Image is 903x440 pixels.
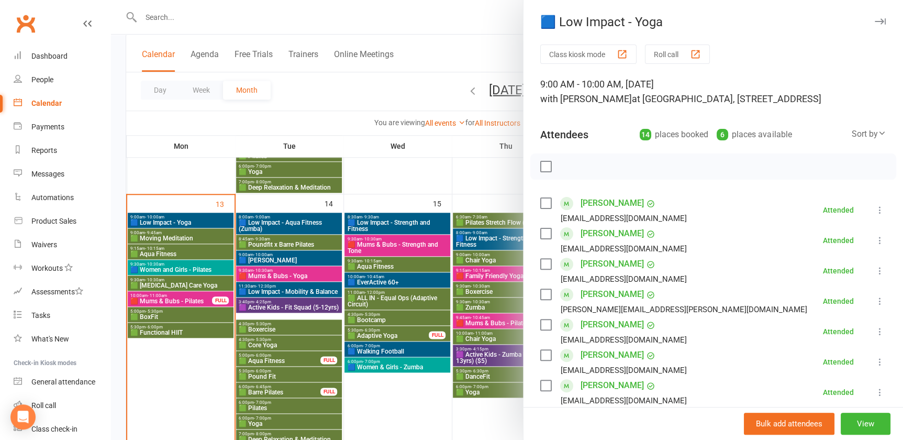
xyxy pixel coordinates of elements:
[31,75,53,84] div: People
[10,404,36,430] div: Open Intercom Messenger
[823,206,854,214] div: Attended
[31,193,74,202] div: Automations
[561,212,687,225] div: [EMAIL_ADDRESS][DOMAIN_NAME]
[540,45,637,64] button: Class kiosk mode
[717,129,728,140] div: 6
[841,413,890,435] button: View
[31,425,77,433] div: Class check-in
[31,217,76,225] div: Product Sales
[640,129,651,140] div: 14
[823,298,854,305] div: Attended
[581,316,644,333] a: [PERSON_NAME]
[31,240,57,249] div: Waivers
[14,186,110,210] a: Automations
[14,210,110,233] a: Product Sales
[581,256,644,272] a: [PERSON_NAME]
[14,68,110,92] a: People
[13,10,39,37] a: Clubworx
[823,358,854,366] div: Attended
[14,115,110,139] a: Payments
[14,139,110,162] a: Reports
[14,162,110,186] a: Messages
[31,99,62,107] div: Calendar
[561,242,687,256] div: [EMAIL_ADDRESS][DOMAIN_NAME]
[744,413,834,435] button: Bulk add attendees
[31,264,63,272] div: Workouts
[31,401,56,410] div: Roll call
[14,45,110,68] a: Dashboard
[540,93,632,104] span: with [PERSON_NAME]
[14,92,110,115] a: Calendar
[540,77,886,106] div: 9:00 AM - 10:00 AM, [DATE]
[31,146,57,155] div: Reports
[31,311,50,320] div: Tasks
[581,347,644,364] a: [PERSON_NAME]
[14,257,110,280] a: Workouts
[561,394,687,408] div: [EMAIL_ADDRESS][DOMAIN_NAME]
[31,335,69,343] div: What's New
[31,170,64,178] div: Messages
[823,328,854,335] div: Attended
[14,233,110,257] a: Waivers
[14,370,110,394] a: General attendance kiosk mode
[31,123,64,131] div: Payments
[14,280,110,304] a: Assessments
[640,127,708,142] div: places booked
[561,303,807,316] div: [PERSON_NAME][EMAIL_ADDRESS][PERSON_NAME][DOMAIN_NAME]
[823,389,854,396] div: Attended
[852,127,886,141] div: Sort by
[14,394,110,417] a: Roll call
[31,52,68,60] div: Dashboard
[632,93,821,104] span: at [GEOGRAPHIC_DATA], [STREET_ADDRESS]
[581,195,644,212] a: [PERSON_NAME]
[581,225,644,242] a: [PERSON_NAME]
[823,267,854,274] div: Attended
[523,15,903,29] div: 🟦 Low Impact - Yoga
[540,127,588,142] div: Attendees
[717,127,791,142] div: places available
[645,45,710,64] button: Roll call
[14,304,110,327] a: Tasks
[14,327,110,351] a: What's New
[823,237,854,244] div: Attended
[561,272,687,286] div: [EMAIL_ADDRESS][DOMAIN_NAME]
[581,377,644,394] a: [PERSON_NAME]
[581,286,644,303] a: [PERSON_NAME]
[31,288,83,296] div: Assessments
[31,378,95,386] div: General attendance
[561,333,687,347] div: [EMAIL_ADDRESS][DOMAIN_NAME]
[561,364,687,377] div: [EMAIL_ADDRESS][DOMAIN_NAME]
